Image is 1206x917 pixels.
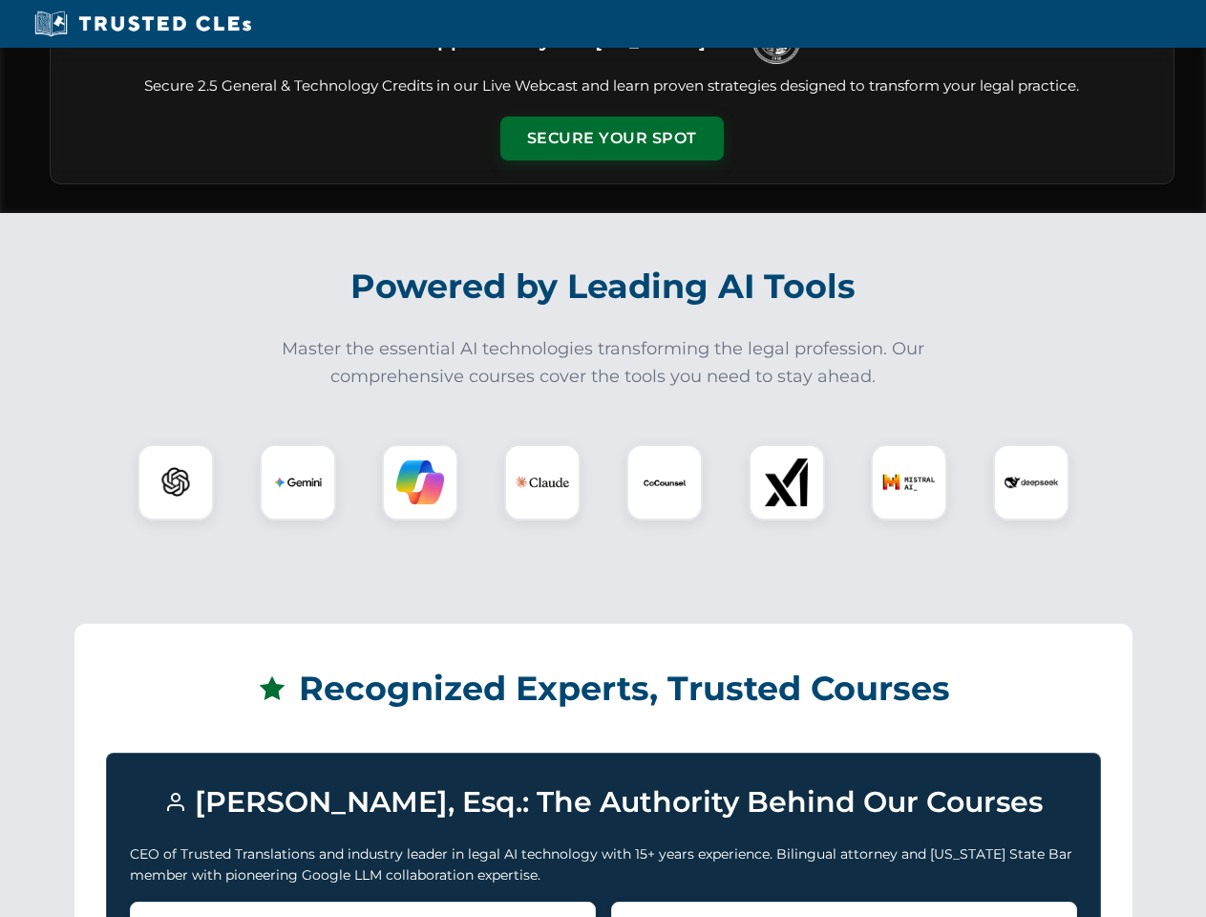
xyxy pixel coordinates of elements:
[74,253,1132,320] h2: Powered by Leading AI Tools
[74,75,1151,97] p: Secure 2.5 General & Technology Credits in our Live Webcast and learn proven strategies designed ...
[763,458,811,506] img: xAI Logo
[130,777,1077,828] h3: [PERSON_NAME], Esq.: The Authority Behind Our Courses
[1005,456,1058,509] img: DeepSeek Logo
[382,444,458,521] div: Copilot
[260,444,336,521] div: Gemini
[138,444,214,521] div: ChatGPT
[274,458,322,506] img: Gemini Logo
[148,455,203,510] img: ChatGPT Logo
[504,444,581,521] div: Claude
[516,456,569,509] img: Claude Logo
[871,444,947,521] div: Mistral AI
[396,458,444,506] img: Copilot Logo
[993,444,1069,521] div: DeepSeek
[641,458,688,506] img: CoCounsel Logo
[626,444,703,521] div: CoCounsel
[29,10,257,38] img: Trusted CLEs
[882,456,936,509] img: Mistral AI Logo
[500,117,724,160] button: Secure Your Spot
[749,444,825,521] div: xAI
[130,843,1077,886] p: CEO of Trusted Translations and industry leader in legal AI technology with 15+ years experience....
[269,335,938,391] p: Master the essential AI technologies transforming the legal profession. Our comprehensive courses...
[106,655,1101,722] h2: Recognized Experts, Trusted Courses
